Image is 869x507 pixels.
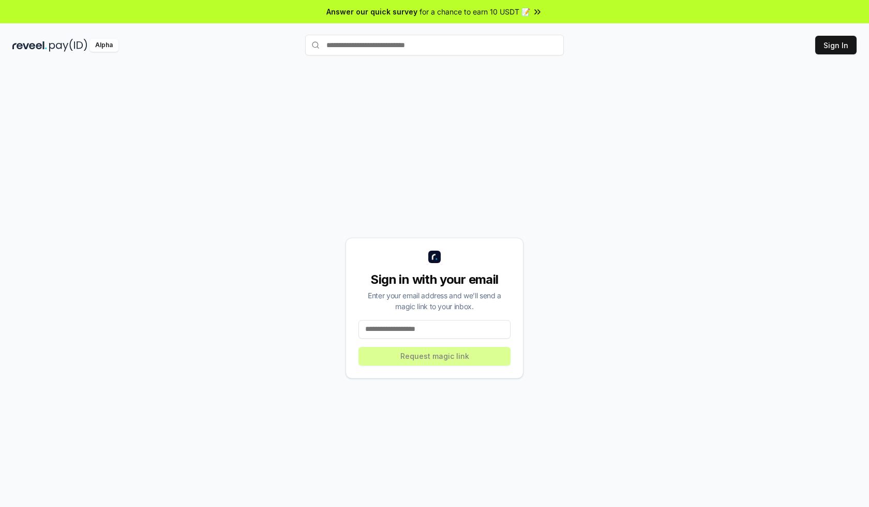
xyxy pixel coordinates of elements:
[358,290,511,312] div: Enter your email address and we’ll send a magic link to your inbox.
[358,271,511,288] div: Sign in with your email
[815,36,857,54] button: Sign In
[428,251,441,263] img: logo_small
[89,39,118,52] div: Alpha
[12,39,47,52] img: reveel_dark
[326,6,417,17] span: Answer our quick survey
[419,6,530,17] span: for a chance to earn 10 USDT 📝
[49,39,87,52] img: pay_id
